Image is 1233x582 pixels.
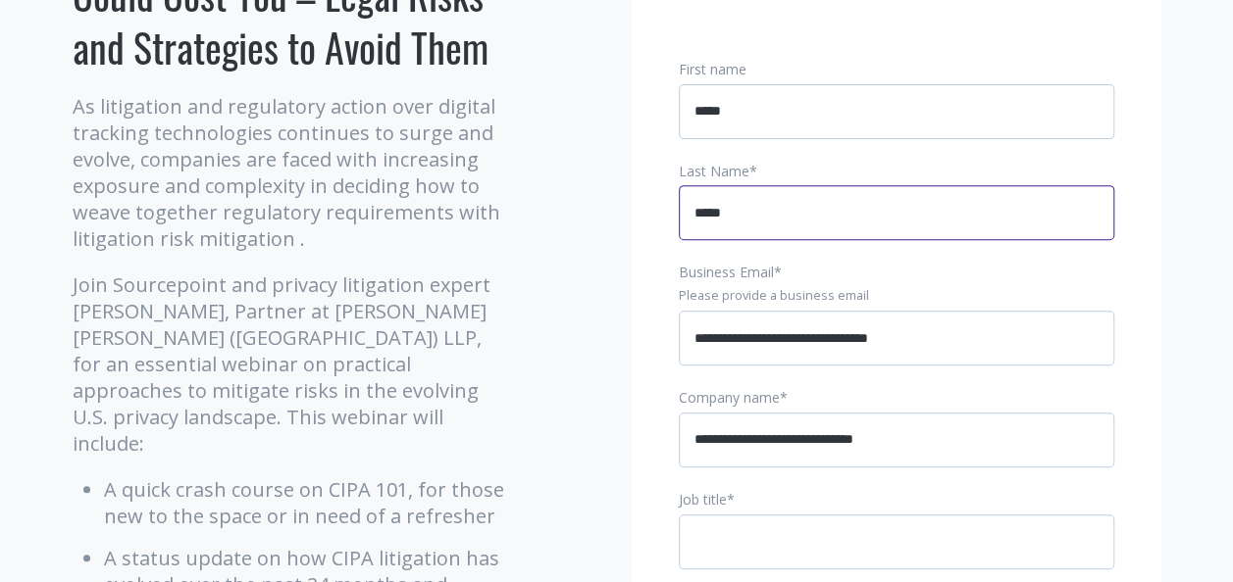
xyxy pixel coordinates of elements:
[679,162,749,180] span: Last Name
[104,476,509,529] li: A quick crash course on CIPA 101, for those new to the space or in need of a refresher
[679,490,727,509] span: Job title
[73,93,509,252] p: As litigation and regulatory action over digital tracking technologies continues to surge and evo...
[679,60,746,78] span: First name
[679,388,780,407] span: Company name
[679,263,774,281] span: Business Email
[73,271,509,457] p: Join Sourcepoint and privacy litigation expert [PERSON_NAME], Partner at [PERSON_NAME] [PERSON_NA...
[679,287,1114,305] legend: Please provide a business email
